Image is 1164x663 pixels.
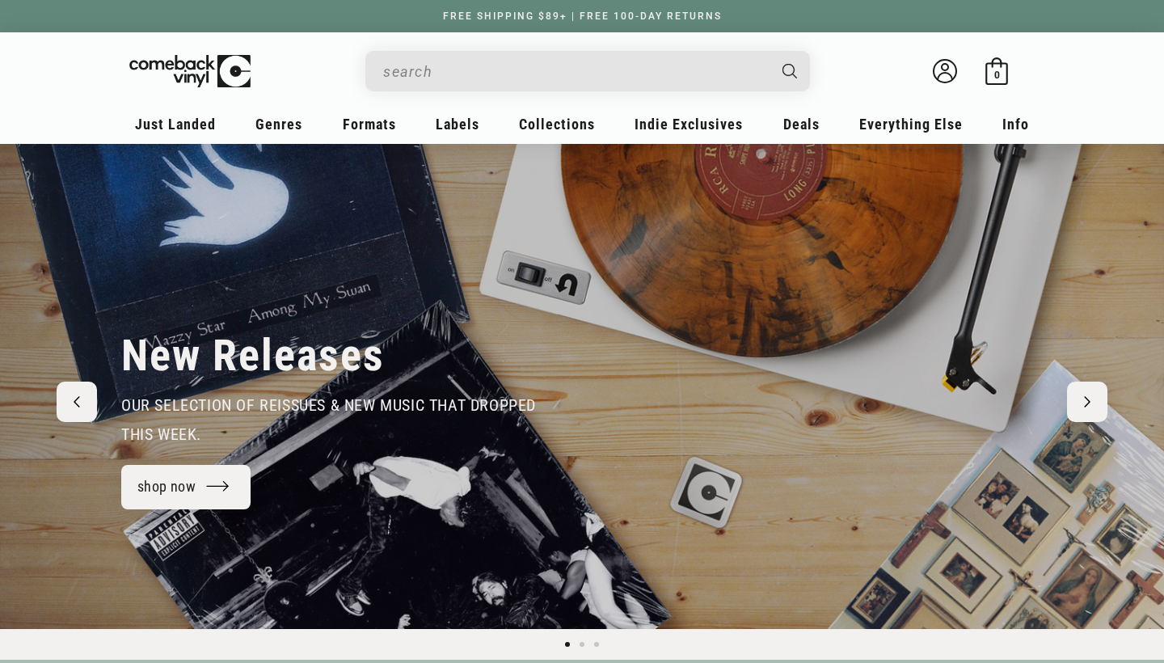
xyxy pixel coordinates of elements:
a: FREE SHIPPING $89+ | FREE 100-DAY RETURNS [427,11,738,22]
button: Previous slide [57,382,97,422]
span: Info [1002,116,1029,133]
span: Formats [343,116,396,133]
a: shop now [121,465,251,509]
span: Just Landed [135,116,216,133]
span: Labels [436,116,479,133]
button: Next slide [1067,382,1107,422]
span: our selection of reissues & new music that dropped this week. [121,395,536,444]
span: Indie Exclusives [635,116,743,133]
button: Search [769,51,812,91]
button: Load slide 3 of 3 [589,637,604,652]
input: search [383,55,766,88]
span: Everything Else [859,116,963,133]
span: Collections [519,116,595,133]
h2: New Releases [121,329,385,382]
span: 0 [994,69,1000,81]
div: Search [365,51,810,91]
span: Deals [783,116,820,133]
button: Load slide 2 of 3 [575,637,589,652]
button: Load slide 1 of 3 [560,637,575,652]
span: Genres [255,116,302,133]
